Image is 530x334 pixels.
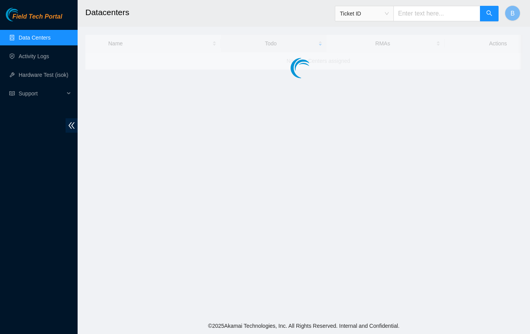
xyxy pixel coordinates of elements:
[6,14,62,24] a: Akamai TechnologiesField Tech Portal
[19,72,68,78] a: Hardware Test (isok)
[19,86,64,101] span: Support
[19,35,50,41] a: Data Centers
[480,6,499,21] button: search
[19,53,49,59] a: Activity Logs
[505,5,520,21] button: B
[511,9,515,18] span: B
[9,91,15,96] span: read
[6,8,39,21] img: Akamai Technologies
[12,13,62,21] span: Field Tech Portal
[486,10,492,17] span: search
[340,8,389,19] span: Ticket ID
[393,6,480,21] input: Enter text here...
[66,118,78,133] span: double-left
[78,318,530,334] footer: © 2025 Akamai Technologies, Inc. All Rights Reserved. Internal and Confidential.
